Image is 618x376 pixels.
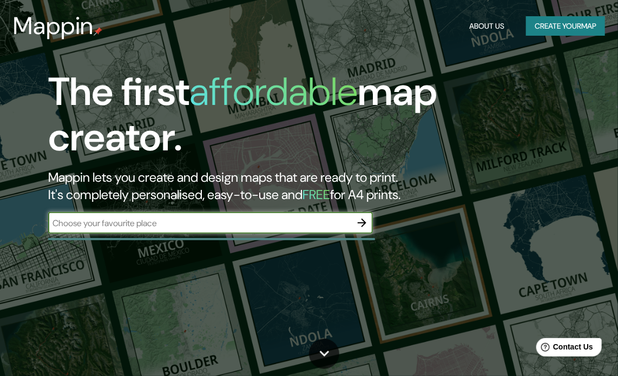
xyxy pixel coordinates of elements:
[48,217,351,229] input: Choose your favourite place
[48,69,543,169] h1: The first map creator.
[48,169,543,203] h2: Mappin lets you create and design maps that are ready to print. It's completely personalised, eas...
[303,186,330,203] h5: FREE
[522,334,606,364] iframe: Help widget launcher
[465,16,509,36] button: About Us
[13,12,94,40] h3: Mappin
[94,27,102,36] img: mappin-pin
[526,16,605,36] button: Create yourmap
[189,67,358,117] h1: affordable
